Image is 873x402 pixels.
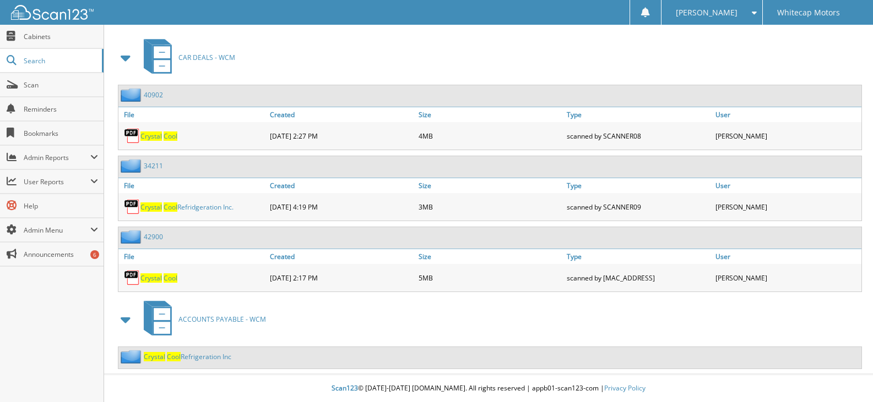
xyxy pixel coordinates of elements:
a: Type [564,107,713,122]
span: Bookmarks [24,129,98,138]
span: User Reports [24,177,90,186]
span: Cool [164,273,177,283]
img: folder2.png [121,230,144,244]
div: 4MB [416,125,565,147]
div: [PERSON_NAME] [713,196,861,218]
a: Crystal CoolRefrigeration Inc [144,352,231,361]
img: folder2.png [121,159,144,173]
a: File [118,107,267,122]
div: 5MB [416,267,565,289]
a: Created [267,107,416,122]
div: © [DATE]-[DATE] [DOMAIN_NAME]. All rights reserved | appb01-scan123-com | [104,375,873,402]
span: [PERSON_NAME] [676,9,738,16]
span: Crystal [140,202,162,212]
a: CAR DEALS - WCM [137,36,235,79]
a: Size [416,107,565,122]
a: User [713,249,861,264]
img: folder2.png [121,350,144,364]
a: Size [416,249,565,264]
img: PDF.png [124,128,140,144]
span: Admin Reports [24,153,90,162]
a: File [118,178,267,193]
span: Cool [164,131,177,141]
img: PDF.png [124,269,140,286]
div: 3MB [416,196,565,218]
a: File [118,249,267,264]
span: Search [24,56,96,65]
span: Admin Menu [24,225,90,235]
a: 40902 [144,90,163,100]
span: Cabinets [24,32,98,41]
span: Cool [164,202,177,212]
span: Crystal [140,273,162,283]
div: [DATE] 2:27 PM [267,125,416,147]
a: ACCOUNTS PAYABLE - WCM [137,298,266,341]
a: Size [416,178,565,193]
div: [DATE] 4:19 PM [267,196,416,218]
span: Whitecap Motors [777,9,840,16]
span: ACCOUNTS PAYABLE - WCM [178,315,266,324]
div: [DATE] 2:17 PM [267,267,416,289]
a: Created [267,178,416,193]
a: User [713,178,861,193]
div: 6 [90,250,99,259]
span: CAR DEALS - WCM [178,53,235,62]
div: [PERSON_NAME] [713,125,861,147]
span: Cool [167,352,181,361]
span: Crystal [144,352,165,361]
a: 34211 [144,161,163,170]
div: [PERSON_NAME] [713,267,861,289]
span: Help [24,201,98,211]
a: 42900 [144,232,163,241]
div: scanned by [MAC_ADDRESS] [564,267,713,289]
span: Announcements [24,250,98,259]
a: Created [267,249,416,264]
a: Crystal Cool [140,273,177,283]
img: scan123-logo-white.svg [11,5,94,20]
a: Crystal CoolRefridgeration Inc. [140,202,234,212]
a: User [713,107,861,122]
a: Type [564,178,713,193]
span: Crystal [140,131,162,141]
span: Scan123 [332,383,358,393]
a: Crystal Cool [140,131,177,141]
div: scanned by SCANNER09 [564,196,713,218]
div: scanned by SCANNER08 [564,125,713,147]
img: PDF.png [124,199,140,215]
span: Reminders [24,104,98,114]
a: Type [564,249,713,264]
a: Privacy Policy [604,383,646,393]
span: Scan [24,80,98,90]
img: folder2.png [121,88,144,102]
